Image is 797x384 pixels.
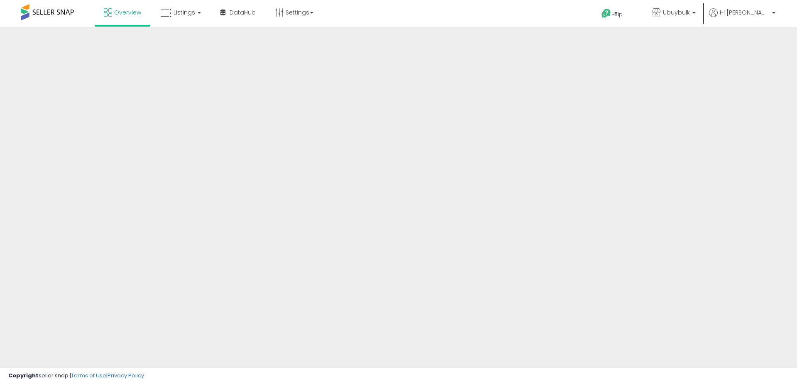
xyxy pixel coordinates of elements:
[663,8,690,17] span: Ubuybulk
[601,8,611,19] i: Get Help
[114,8,141,17] span: Overview
[611,11,623,18] span: Help
[230,8,256,17] span: DataHub
[174,8,195,17] span: Listings
[709,8,775,27] a: Hi [PERSON_NAME]
[720,8,770,17] span: Hi [PERSON_NAME]
[595,2,639,27] a: Help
